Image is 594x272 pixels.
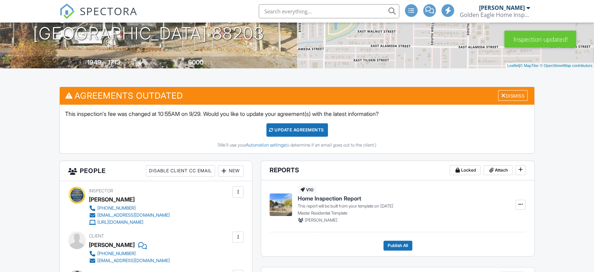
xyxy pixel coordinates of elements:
div: This inspection's fee was changed at 10:55AM on 9/29. Would you like to update your agreement(s) ... [60,105,534,153]
div: (We'll use your to determine if an email goes out to the client.) [65,142,529,148]
h3: Agreements Outdated [60,87,534,104]
a: [EMAIL_ADDRESS][DOMAIN_NAME] [89,257,170,264]
div: [URL][DOMAIN_NAME] [97,220,143,225]
a: Automation settings [246,142,285,148]
a: [URL][DOMAIN_NAME] [89,219,170,226]
div: 6000 [188,58,204,66]
span: Lot Size [172,60,187,66]
div: Dismiss [498,90,528,101]
div: [EMAIL_ADDRESS][DOMAIN_NAME] [97,258,170,264]
div: Inspection updated! [504,31,576,48]
span: crawlspace [144,60,166,66]
span: sq. ft. [121,60,131,66]
div: [PHONE_NUMBER] [97,205,136,211]
a: [PHONE_NUMBER] [89,250,170,257]
div: [PERSON_NAME] [89,194,135,205]
img: The Best Home Inspection Software - Spectora [59,4,75,19]
div: [PERSON_NAME] [479,4,525,11]
div: Disable Client CC Email [146,165,215,177]
a: Leaflet [507,63,519,68]
h3: People [60,161,252,181]
span: SPECTORA [80,4,137,18]
div: Golden Eagle Home Inspection, LLC [460,11,530,18]
a: SPECTORA [59,10,137,24]
span: Inspector [89,188,113,193]
div: New [218,165,244,177]
span: Client [89,233,104,239]
a: © MapTiler [520,63,539,68]
div: [PHONE_NUMBER] [97,251,136,256]
div: Update Agreements [266,123,328,137]
input: Search everything... [259,4,399,18]
a: © OpenStreetMap contributors [540,63,592,68]
span: Built [78,60,86,66]
div: [EMAIL_ADDRESS][DOMAIN_NAME] [97,212,170,218]
span: sq.ft. [205,60,213,66]
div: 1713 [108,58,120,66]
div: 1949 [87,58,101,66]
a: [EMAIL_ADDRESS][DOMAIN_NAME] [89,212,170,219]
a: [PHONE_NUMBER] [89,205,170,212]
div: [PERSON_NAME] [89,240,135,250]
div: | [505,63,594,69]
